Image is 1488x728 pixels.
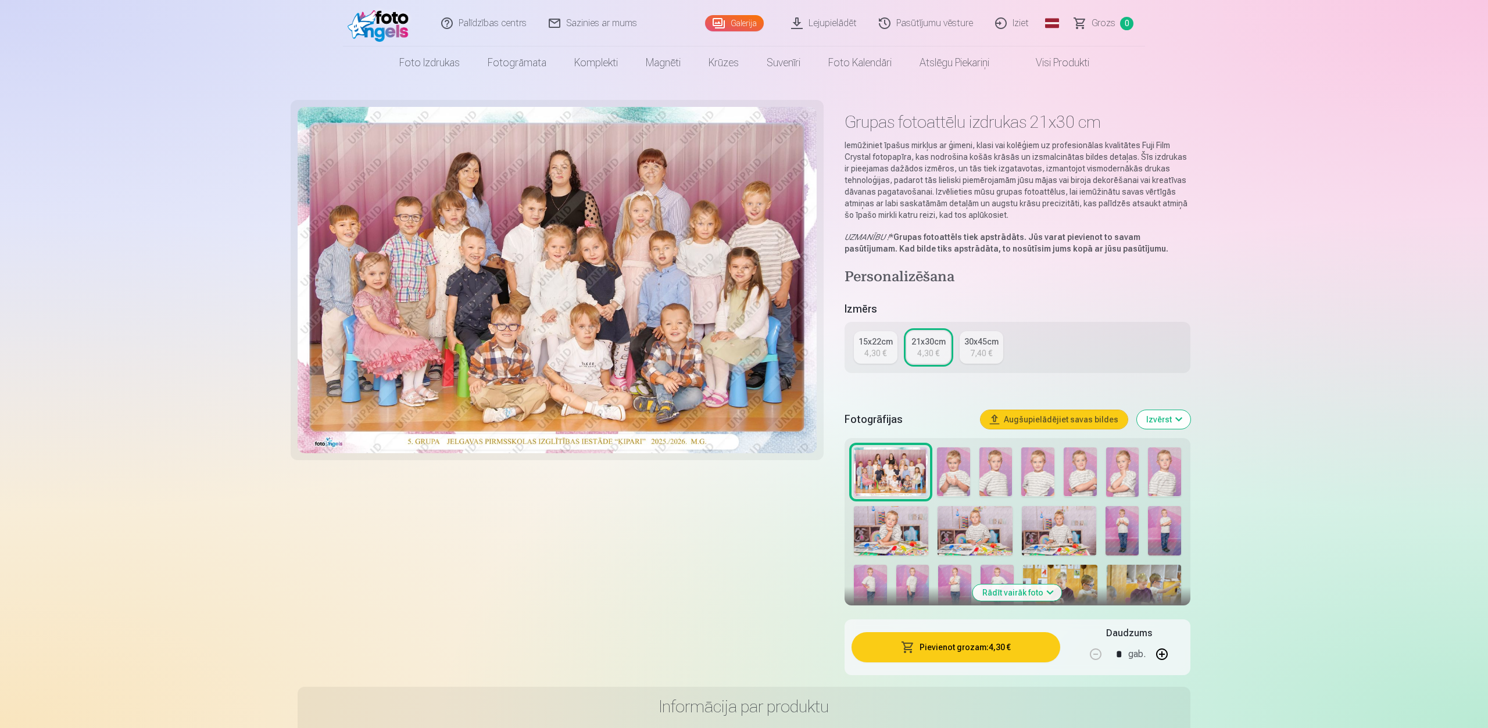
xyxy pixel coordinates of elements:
h5: Daudzums [1106,626,1152,640]
h1: Grupas fotoattēlu izdrukas 21x30 cm [845,112,1190,132]
div: 30x45cm [964,336,999,347]
a: Foto izdrukas [385,46,474,79]
a: Krūzes [695,46,753,79]
h5: Izmērs [845,301,1190,317]
a: Komplekti [560,46,632,79]
a: Magnēti [632,46,695,79]
button: Augšupielādējiet savas bildes [981,410,1128,429]
strong: Grupas fotoattēls tiek apstrādāts. Jūs varat pievienot to savam pasūtījumam. Kad bilde tiks apstr... [845,232,1168,253]
a: 15x22cm4,30 € [854,331,897,364]
a: 30x45cm7,40 € [960,331,1003,364]
div: 15x22cm [859,336,893,347]
span: 0 [1120,17,1133,30]
p: Iemūžiniet īpašus mirkļus ar ģimeni, klasi vai kolēģiem uz profesionālas kvalitātes Fuji Film Cry... [845,139,1190,221]
a: Fotogrāmata [474,46,560,79]
img: /fa1 [348,5,414,42]
h3: Informācija par produktu [307,696,1181,717]
button: Rādīt vairāk foto [973,584,1062,601]
h5: Fotogrāfijas [845,411,971,428]
div: gab. [1128,640,1146,668]
em: UZMANĪBU ! [845,232,889,242]
button: Pievienot grozam:4,30 € [852,632,1060,662]
div: 21x30cm [911,336,946,347]
div: 4,30 € [864,347,886,359]
a: Visi produkti [1003,46,1103,79]
div: 7,40 € [970,347,992,359]
button: Izvērst [1137,410,1190,429]
a: Galerija [705,15,764,31]
a: Suvenīri [753,46,814,79]
a: 21x30cm4,30 € [907,331,950,364]
a: Atslēgu piekariņi [906,46,1003,79]
div: 4,30 € [917,347,939,359]
h4: Personalizēšana [845,268,1190,287]
span: Grozs [1092,16,1115,30]
a: Foto kalendāri [814,46,906,79]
